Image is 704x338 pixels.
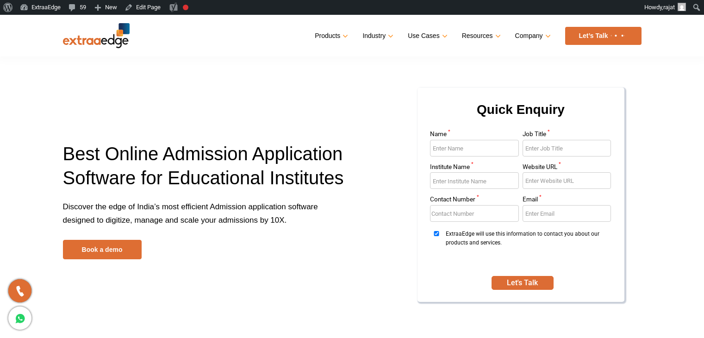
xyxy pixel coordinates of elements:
a: Industry [362,29,392,43]
span: Discover the edge of India’s most efficient Admission application software designed to digitize, ... [63,202,318,225]
label: Institute Name [430,164,519,173]
label: Contact Number [430,196,519,205]
label: Email [523,196,611,205]
input: Enter Website URL [523,172,611,189]
label: Name [430,131,519,140]
a: Company [515,29,549,43]
a: Resources [462,29,499,43]
h2: Quick Enquiry [429,99,613,131]
span: ExtraaEdge will use this information to contact you about our products and services. [446,230,608,264]
h1: Best Online Admission Application Software for Educational Institutes [63,142,345,200]
a: Let’s Talk [565,27,642,45]
label: Job Title [523,131,611,140]
label: Website URL [523,164,611,173]
button: SUBMIT [492,276,554,290]
input: ExtraaEdge will use this information to contact you about our products and services. [430,231,443,236]
span: rajat [663,4,675,11]
a: Products [315,29,346,43]
a: Use Cases [408,29,445,43]
input: Enter Institute Name [430,172,519,189]
a: Book a demo [63,240,142,259]
input: Enter Contact Number [430,205,519,222]
input: Enter Name [430,140,519,156]
input: Enter Email [523,205,611,222]
input: Enter Job Title [523,140,611,156]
